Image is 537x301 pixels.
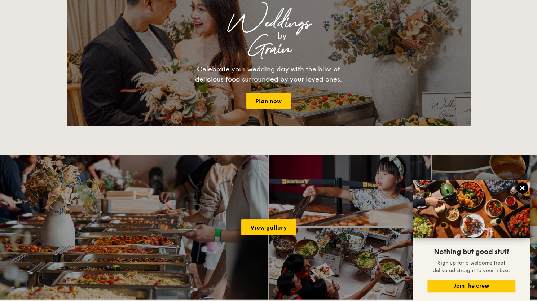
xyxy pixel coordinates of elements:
[130,17,407,30] div: Weddings
[413,180,530,238] img: DSC07876-Edit02-Large.jpeg
[241,219,296,235] a: View gallery
[427,280,515,292] button: Join the crew
[433,260,510,274] span: Sign up for a welcome treat delivered straight to your inbox.
[157,30,407,43] div: by
[188,64,350,84] div: Celebrate your wedding day with the bliss of delicious food surrounded by your loved ones.
[246,93,291,109] a: Plan now
[516,182,528,194] button: Close
[130,43,407,56] div: Grain
[434,248,509,256] span: Nothing but good stuff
